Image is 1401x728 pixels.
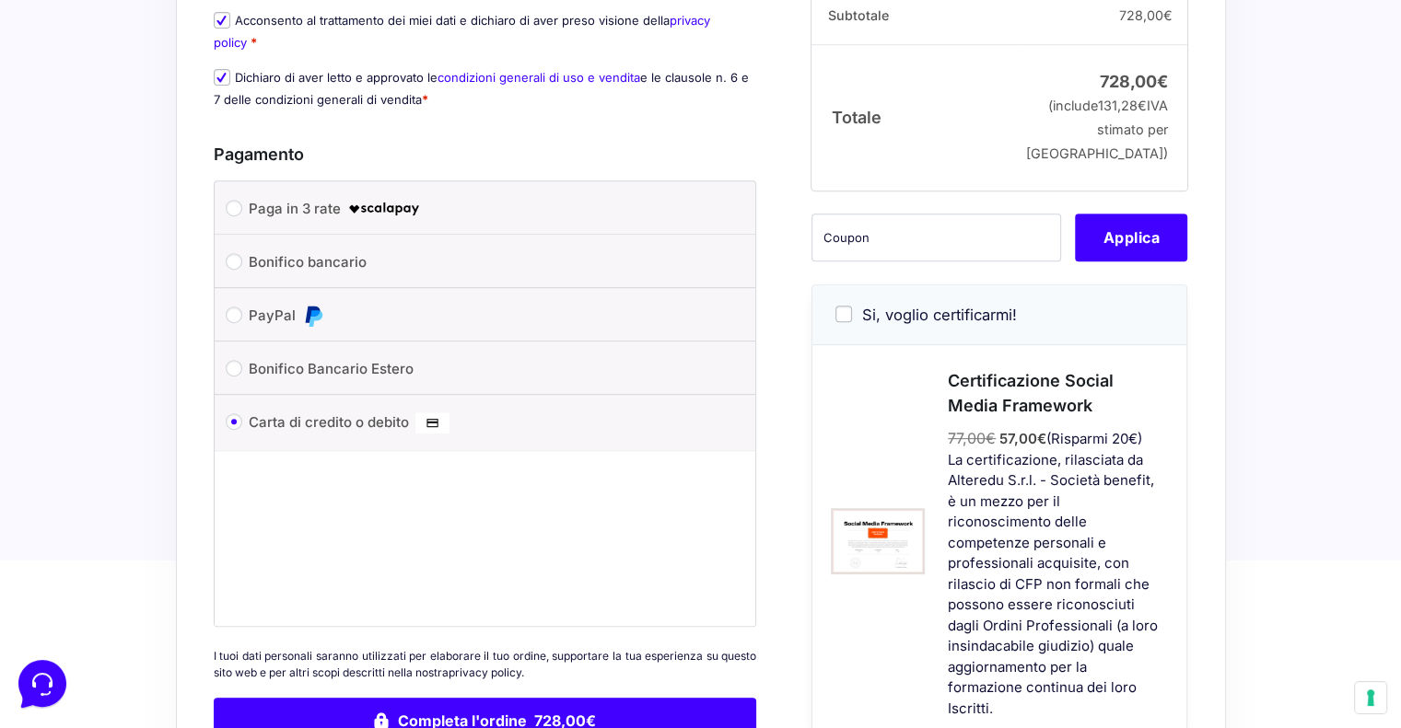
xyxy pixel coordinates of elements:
[312,103,339,120] p: 1 g fa
[1138,98,1147,113] span: €
[15,15,309,44] h2: Ciao da Marketers 👋
[249,248,716,276] label: Bonifico bancario
[214,12,230,29] input: Acconsento al trattamento dei miei dati e dichiaro di aver preso visione dellaprivacy policy
[1118,7,1172,23] bdi: 728,00
[229,466,734,607] iframe: Casella di inserimento pagamento sicuro con carta
[128,559,241,601] button: Messaggi
[925,428,1186,720] div: (Risparmi 20€) La certificazione, rilasciata da Alteredu S.r.l. - Società benefit, è un mezzo per...
[811,45,1017,191] th: Totale
[862,306,1017,324] span: Si, voglio certificarmi!
[214,142,757,167] h3: Pagamento
[164,74,339,88] a: [DEMOGRAPHIC_DATA] tutto
[55,584,87,601] p: Home
[1098,98,1147,113] span: 131,28
[1026,98,1168,161] small: (include IVA stimato per [GEOGRAPHIC_DATA])
[347,198,421,220] img: scalapay-logo-black.png
[415,411,449,433] img: Carta di credito o debito
[948,372,1114,416] span: Certificazione Social Media Framework
[1162,7,1172,23] span: €
[249,195,716,223] label: Paga in 3 rate
[1037,431,1046,448] span: €
[999,431,1046,448] span: 57,00
[811,214,1061,261] input: Coupon
[77,125,301,144] p: Ciao 🙂 Se hai qualche domanda siamo qui per aiutarti!
[15,656,70,711] iframe: Customerly Messenger Launcher
[214,70,749,106] label: Dichiaro di aver letto e approvato le e le clausole n. 6 e 7 delle condizioni generali di vendita
[948,430,996,448] span: 77,00
[449,665,521,679] a: privacy policy
[1157,72,1168,91] span: €
[120,169,272,184] span: Inizia una conversazione
[15,559,128,601] button: Home
[240,559,354,601] button: Aiuto
[1075,214,1187,261] button: Applica
[159,584,209,601] p: Messaggi
[29,232,144,247] span: Trova una risposta
[196,232,339,247] a: Apri Centro Assistenza
[41,272,301,290] input: Cerca un articolo...
[1355,682,1386,713] button: Le tue preferenze relative al consenso per le tecnologie di tracciamento
[284,584,310,601] p: Aiuto
[29,105,66,142] img: dark
[214,13,710,49] a: privacy policy
[812,508,925,574] img: badge-300x212.png
[77,103,301,121] span: [PERSON_NAME]
[249,302,716,329] label: PayPal
[302,305,324,327] img: PayPal
[214,648,757,681] p: I tuoi dati personali saranno utilizzati per elaborare il tuo ordine, supportare la tua esperienz...
[986,430,996,448] span: €
[214,69,230,86] input: Dichiaro di aver letto e approvato lecondizioni generali di uso e venditae le clausole n. 6 e 7 d...
[438,70,640,85] a: condizioni generali di uso e vendita
[214,13,710,49] label: Acconsento al trattamento dei miei dati e dichiaro di aver preso visione della
[835,306,852,323] input: Si, voglio certificarmi!
[29,158,339,195] button: Inizia una conversazione
[249,409,716,436] label: Carta di credito o debito
[29,74,157,88] span: Le tue conversazioni
[1100,72,1168,91] bdi: 728,00
[22,96,346,151] a: [PERSON_NAME]Ciao 🙂 Se hai qualche domanda siamo qui per aiutarti!1 g fa
[249,355,716,383] label: Bonifico Bancario Estero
